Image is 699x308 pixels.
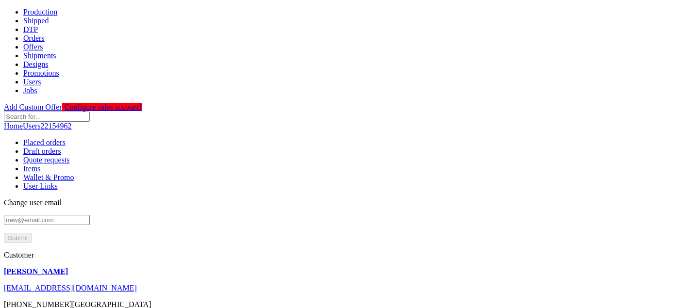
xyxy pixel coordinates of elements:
a: Orders [23,34,45,42]
a: Wallet & Promo [23,173,74,181]
span: Configure sales account! [65,103,142,111]
a: Designs [23,60,49,68]
a: DTP [23,25,38,33]
div: Customer [4,251,695,259]
a: Shipments [23,51,56,60]
input: new@email.com [4,215,90,225]
a: Quote requests [23,156,70,164]
input: Submit [4,233,32,243]
input: Search for... [4,112,90,122]
a: User Links [23,182,58,190]
a: Promotions [23,69,59,77]
a: Users [23,122,40,130]
a: Draft orders [23,147,61,155]
div: Change user email [4,198,695,207]
a: Home [4,122,23,130]
a: 22154962 [41,122,72,130]
a: Configure sales account! [62,103,142,111]
a: Offers [23,43,43,51]
a: Jobs [23,86,37,95]
a: Production [23,8,57,16]
a: Add Custom Offer [4,103,62,111]
a: Placed orders [23,138,66,146]
a: Users [23,78,41,86]
a: [EMAIL_ADDRESS][DOMAIN_NAME] [4,284,137,292]
a: Items [23,164,41,173]
a: [PERSON_NAME] [4,267,68,276]
a: Shipped [23,16,49,25]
